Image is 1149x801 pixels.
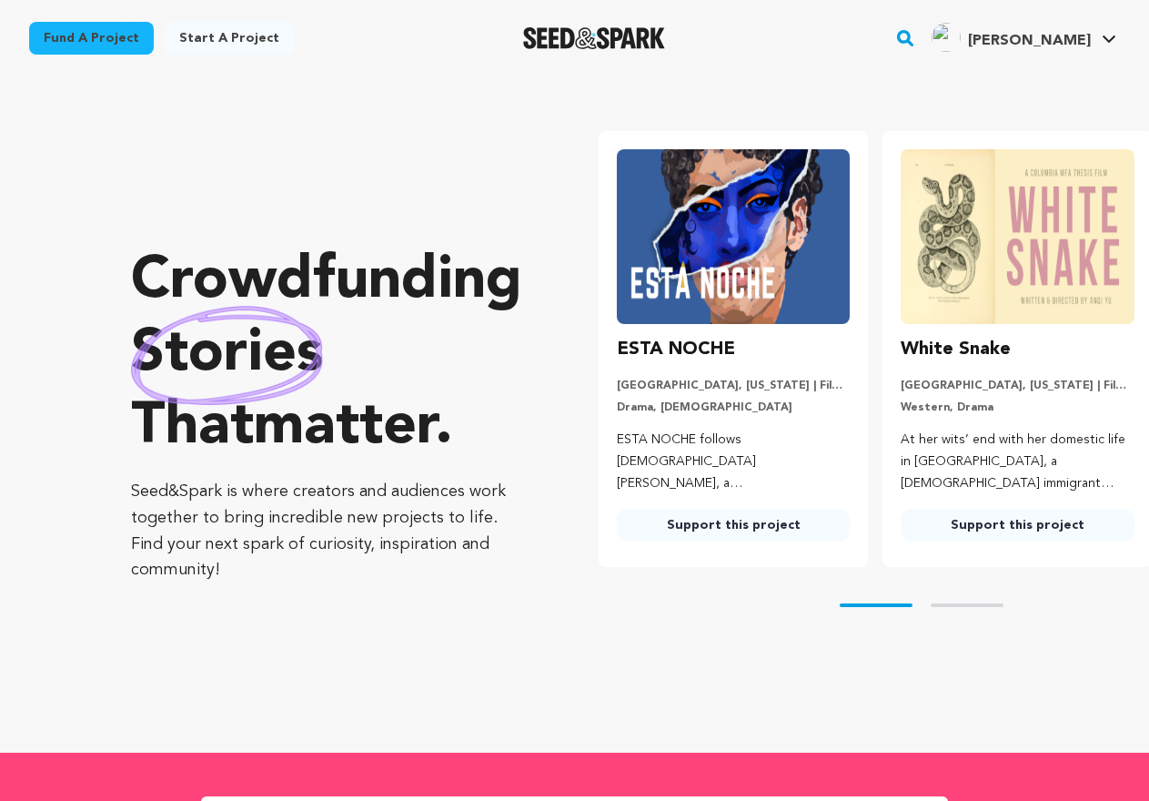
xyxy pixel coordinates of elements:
[617,149,851,324] img: ESTA NOCHE image
[617,335,735,364] h3: ESTA NOCHE
[901,379,1134,393] p: [GEOGRAPHIC_DATA], [US_STATE] | Film Short
[901,149,1134,324] img: White Snake image
[131,246,526,464] p: Crowdfunding that .
[968,34,1091,48] span: [PERSON_NAME]
[617,400,851,415] p: Drama, [DEMOGRAPHIC_DATA]
[901,400,1134,415] p: Western, Drama
[928,19,1120,52] a: Rani R.'s Profile
[523,27,666,49] a: Seed&Spark Homepage
[932,23,1091,52] div: Rani R.'s Profile
[901,335,1011,364] h3: White Snake
[165,22,294,55] a: Start a project
[901,509,1134,542] a: Support this project
[254,399,435,457] span: matter
[932,23,961,52] img: ACg8ocK89PMyiNjzqnCQnLlZqnrB2_Oa12ZwcJpmmAoXGz_UVAhm7q7s=s96-c
[928,19,1120,57] span: Rani R.'s Profile
[901,430,1134,494] p: At her wits’ end with her domestic life in [GEOGRAPHIC_DATA], a [DEMOGRAPHIC_DATA] immigrant moth...
[131,306,323,405] img: hand sketched image
[29,22,154,55] a: Fund a project
[617,509,851,542] a: Support this project
[131,479,526,583] p: Seed&Spark is where creators and audiences work together to bring incredible new projects to life...
[523,27,666,49] img: Seed&Spark Logo Dark Mode
[617,430,851,494] p: ESTA NOCHE follows [DEMOGRAPHIC_DATA] [PERSON_NAME], a [DEMOGRAPHIC_DATA], homeless runaway, conf...
[617,379,851,393] p: [GEOGRAPHIC_DATA], [US_STATE] | Film Short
